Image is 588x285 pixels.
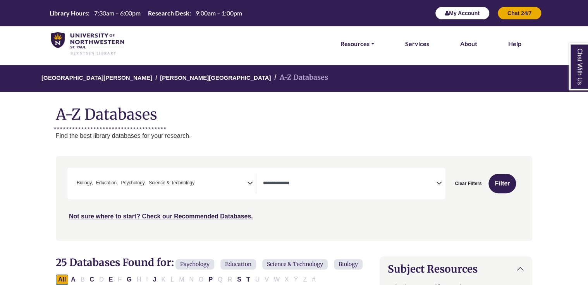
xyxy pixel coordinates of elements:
[56,100,532,123] h1: A-Z Databases
[121,179,146,187] span: Psychology
[69,213,253,220] a: Not sure where to start? Check our Recommended Databases.
[380,257,532,281] button: Subject Resources
[56,275,68,285] button: All
[118,179,146,187] li: Psychology
[151,275,159,285] button: Filter Results J
[145,9,191,17] th: Research Desk:
[51,32,124,55] img: library_home
[88,275,97,285] button: Filter Results C
[435,10,490,16] a: My Account
[334,259,363,270] span: Biology
[206,275,215,285] button: Filter Results P
[46,9,245,16] table: Hours Today
[244,275,253,285] button: Filter Results T
[46,9,90,17] th: Library Hours:
[56,131,532,141] p: Find the best library databases for your research.
[94,9,141,17] span: 7:30am – 6:00pm
[46,9,245,18] a: Hours Today
[56,276,318,282] div: Alpha-list to filter by first letter of database name
[220,259,256,270] span: Education
[77,179,93,187] span: Biology
[41,73,152,81] a: [GEOGRAPHIC_DATA][PERSON_NAME]
[497,7,542,20] button: Chat 24/7
[262,259,328,270] span: Science & Technology
[488,174,516,193] button: Submit for Search Results
[508,39,521,49] a: Help
[271,72,328,83] li: A-Z Databases
[340,39,374,49] a: Resources
[56,156,532,240] nav: Search filters
[107,275,115,285] button: Filter Results E
[460,39,477,49] a: About
[149,179,194,187] span: Science & Technology
[96,179,118,187] span: Education
[235,275,244,285] button: Filter Results S
[146,179,194,187] li: Science & Technology
[405,39,429,49] a: Services
[450,174,487,193] button: Clear Filters
[93,179,118,187] li: Education
[435,7,490,20] button: My Account
[56,256,174,269] span: 25 Databases Found for:
[196,181,199,187] textarea: Search
[263,181,436,187] textarea: Search
[69,275,78,285] button: Filter Results A
[124,275,134,285] button: Filter Results G
[56,65,532,92] nav: breadcrumb
[160,73,271,81] a: [PERSON_NAME][GEOGRAPHIC_DATA]
[497,10,542,16] a: Chat 24/7
[74,179,93,187] li: Biology
[196,9,242,17] span: 9:00am – 1:00pm
[175,259,214,270] span: Psychology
